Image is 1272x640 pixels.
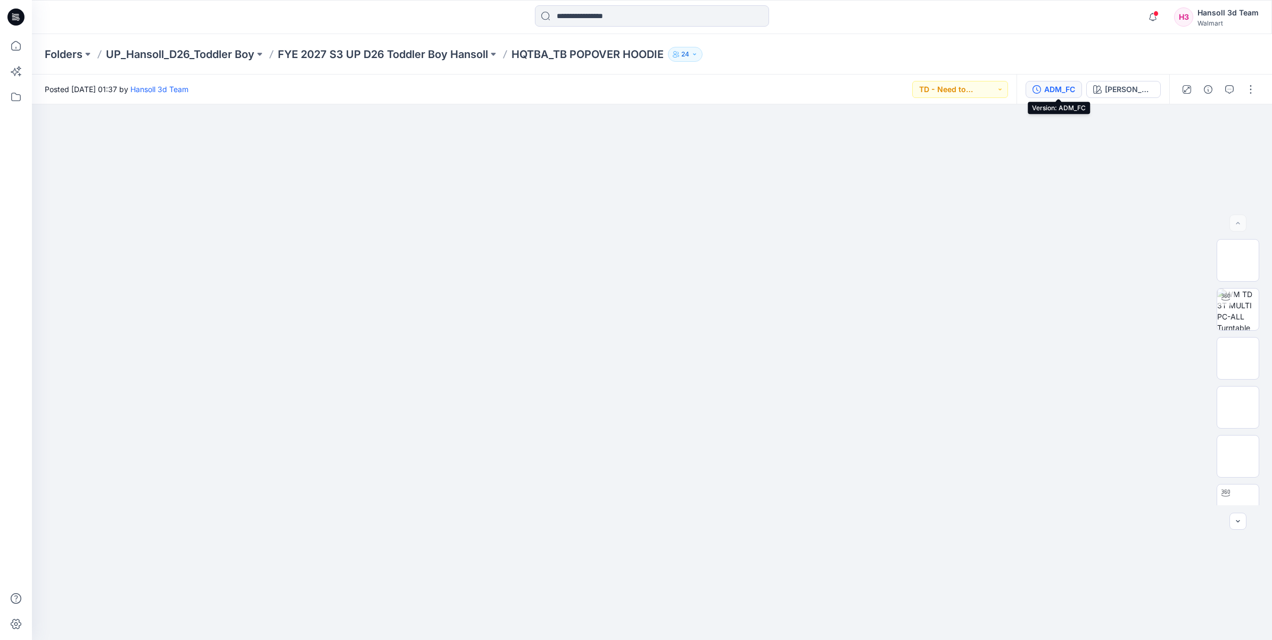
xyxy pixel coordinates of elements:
[681,48,689,60] p: 24
[106,47,254,62] a: UP_Hansoll_D26_Toddler Boy
[130,85,188,94] a: Hansoll 3d Team
[1197,6,1259,19] div: Hansoll 3d Team
[1026,81,1082,98] button: ADM_FC
[1197,19,1259,27] div: Walmart
[1174,7,1193,27] div: H3
[1105,84,1154,95] div: [PERSON_NAME] RED
[45,47,82,62] a: Folders
[1044,84,1075,95] div: ADM_FC
[1086,81,1161,98] button: [PERSON_NAME] RED
[1217,289,1259,330] img: WM TD 3T MULTI PC-ALL Turntable with Avatar
[45,84,188,95] span: Posted [DATE] 01:37 by
[1200,81,1217,98] button: Details
[511,47,664,62] p: HQTBA_TB POPOVER HOODIE
[668,47,703,62] button: 24
[278,47,488,62] a: FYE 2027 S3 UP D26 Toddler Boy Hansoll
